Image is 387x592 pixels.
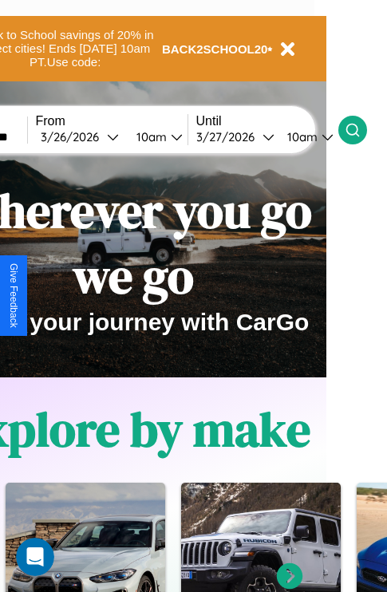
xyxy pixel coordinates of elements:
button: 10am [124,128,188,145]
div: 3 / 27 / 2026 [196,129,263,144]
div: Give Feedback [8,263,19,328]
button: 10am [274,128,338,145]
div: 10am [279,129,322,144]
label: From [36,114,188,128]
button: 3/26/2026 [36,128,124,145]
label: Until [196,114,338,128]
div: 3 / 26 / 2026 [41,129,107,144]
b: BACK2SCHOOL20 [162,42,268,56]
iframe: Intercom live chat [16,538,54,576]
div: 10am [128,129,171,144]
